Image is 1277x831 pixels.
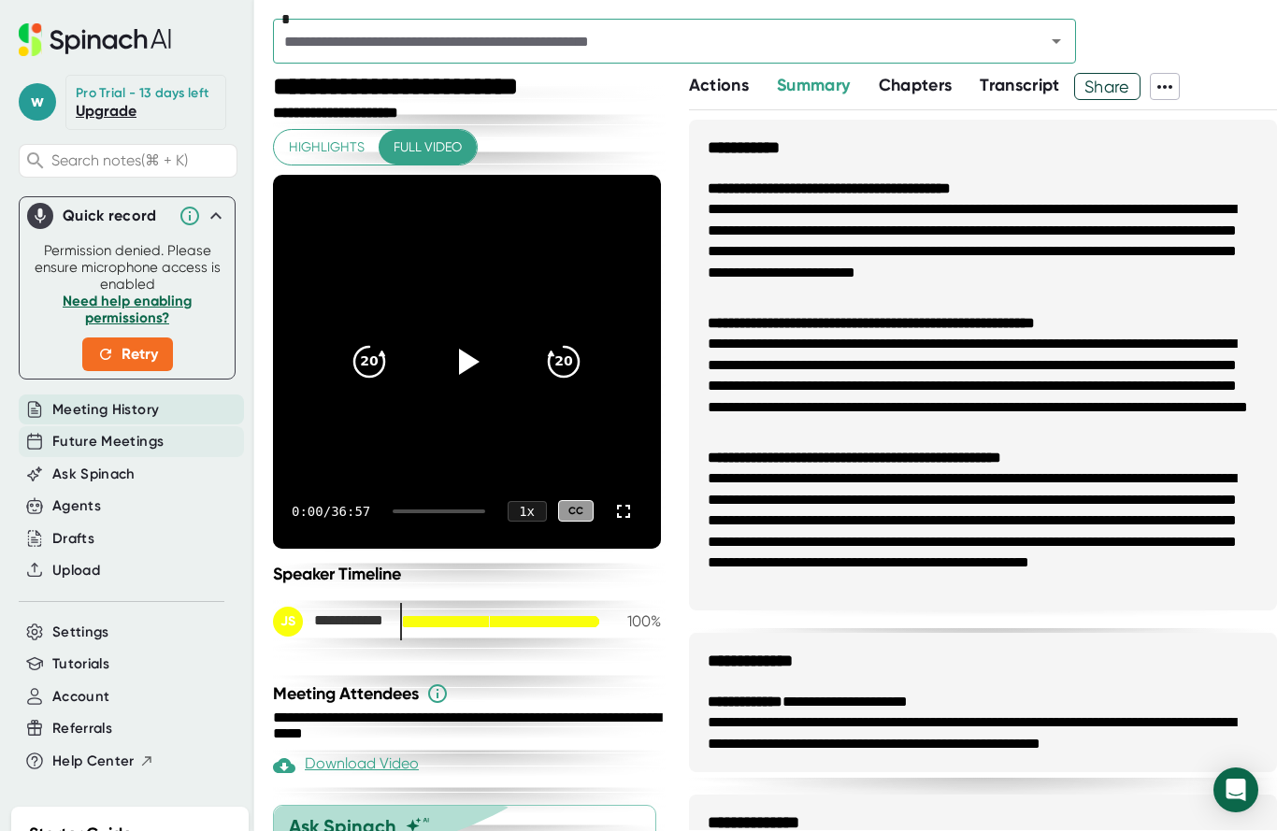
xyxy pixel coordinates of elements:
span: Summary [777,75,850,95]
span: Highlights [289,136,365,159]
span: Transcript [980,75,1060,95]
button: Future Meetings [52,431,164,452]
button: Meeting History [52,399,159,421]
button: Ask Spinach [52,464,136,485]
span: w [19,83,56,121]
button: Actions [689,73,749,98]
span: Help Center [52,751,135,772]
button: Chapters [879,73,953,98]
div: Quick record [27,197,227,235]
div: Permission denied. Please ensure microphone access is enabled [31,242,223,371]
div: JS [273,607,303,637]
div: Jose Segarra [273,607,385,637]
span: Share [1075,70,1140,103]
span: Retry [97,343,158,365]
button: Drafts [52,528,94,550]
button: Full video [379,130,477,165]
div: CC [558,500,594,522]
button: Help Center [52,751,154,772]
button: Highlights [274,130,380,165]
div: Pro Trial - 13 days left [76,85,208,102]
div: Meeting Attendees [273,682,666,705]
a: Upgrade [76,102,136,120]
a: Need help enabling permissions? [63,293,192,326]
button: Referrals [52,718,112,739]
div: Quick record [63,207,169,225]
button: Summary [777,73,850,98]
button: Tutorials [52,653,109,675]
button: Share [1074,73,1141,100]
button: Agents [52,495,101,517]
span: Full video [394,136,462,159]
button: Settings [52,622,109,643]
div: Open Intercom Messenger [1213,767,1258,812]
span: Search notes (⌘ + K) [51,151,232,169]
span: Chapters [879,75,953,95]
div: 100 % [614,612,661,630]
button: Open [1043,28,1069,54]
div: 0:00 / 36:57 [292,504,370,519]
div: 1 x [508,501,547,522]
button: Retry [82,337,173,371]
span: Actions [689,75,749,95]
div: Download Video [273,754,419,777]
button: Account [52,686,109,708]
button: Upload [52,560,100,581]
button: Transcript [980,73,1060,98]
div: Speaker Timeline [273,564,661,584]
